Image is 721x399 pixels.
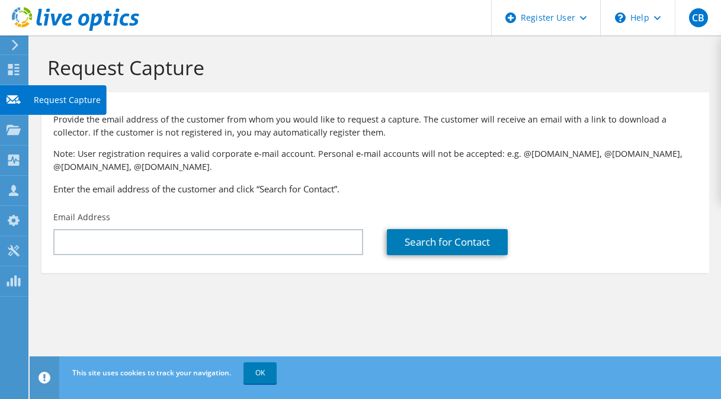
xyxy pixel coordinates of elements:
span: CB [689,8,708,27]
svg: \n [615,12,626,23]
h3: Enter the email address of the customer and click “Search for Contact”. [53,182,697,195]
p: Provide the email address of the customer from whom you would like to request a capture. The cust... [53,113,697,139]
span: This site uses cookies to track your navigation. [72,368,231,378]
h1: Request Capture [47,55,697,80]
p: Note: User registration requires a valid corporate e-mail account. Personal e-mail accounts will ... [53,147,697,173]
div: Request Capture [28,85,107,115]
a: OK [243,362,277,384]
a: Search for Contact [387,229,508,255]
label: Email Address [53,211,110,223]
